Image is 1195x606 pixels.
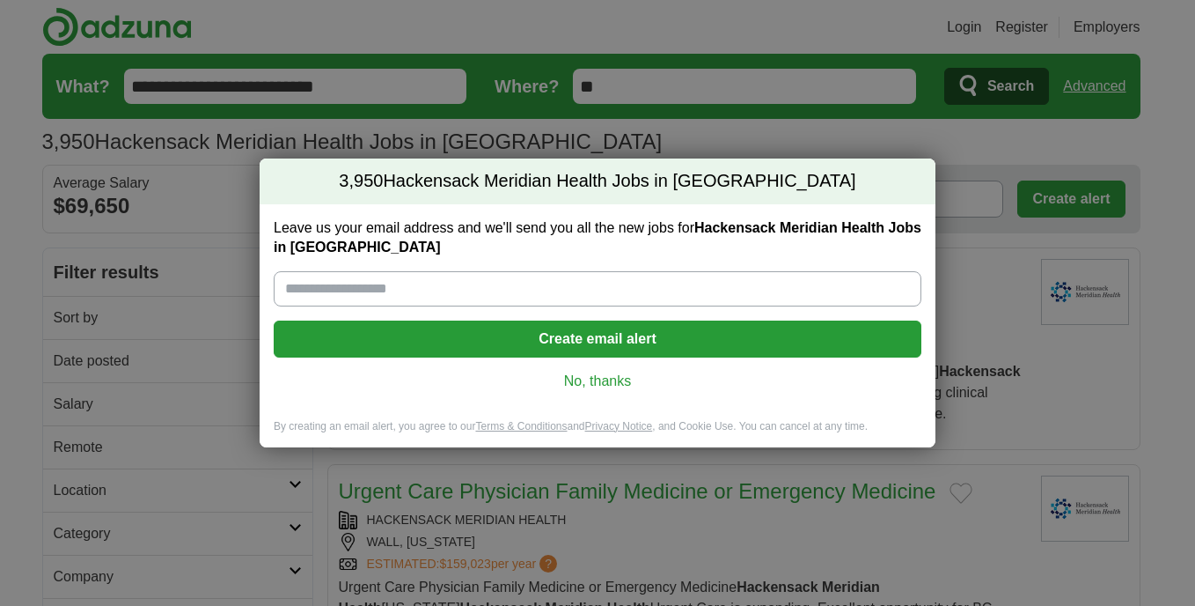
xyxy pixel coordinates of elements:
[274,321,921,358] button: Create email alert
[274,220,921,255] strong: Hackensack Meridian Health Jobs in [GEOGRAPHIC_DATA]
[288,372,907,391] a: No, thanks
[274,218,921,257] label: Leave us your email address and we'll send you all the new jobs for
[260,419,935,448] div: By creating an email alert, you agree to our and , and Cookie Use. You can cancel at any time.
[339,169,383,194] span: 3,950
[585,420,653,432] a: Privacy Notice
[475,420,567,432] a: Terms & Conditions
[260,159,935,204] h2: Hackensack Meridian Health Jobs in [GEOGRAPHIC_DATA]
